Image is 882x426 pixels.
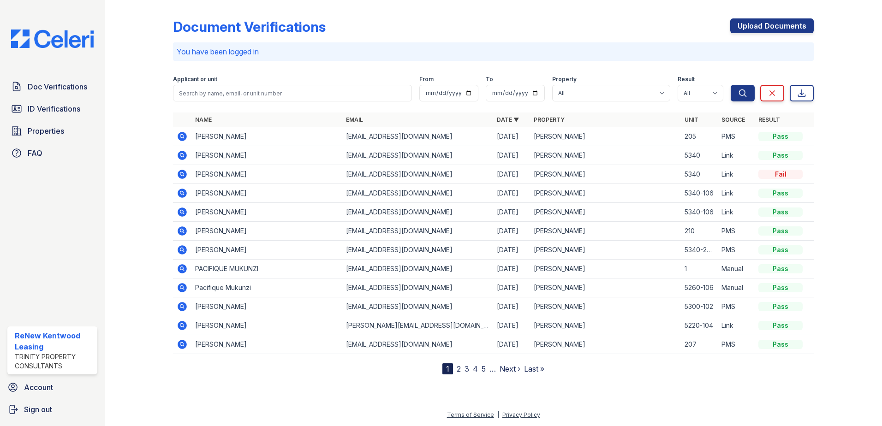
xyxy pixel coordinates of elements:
td: [PERSON_NAME] [530,241,681,260]
td: [PERSON_NAME] [530,146,681,165]
td: [DATE] [493,165,530,184]
td: Link [718,316,755,335]
td: [EMAIL_ADDRESS][DOMAIN_NAME] [342,184,493,203]
span: FAQ [28,148,42,159]
td: Link [718,203,755,222]
td: 210 [681,222,718,241]
div: Pass [758,302,803,311]
td: [DATE] [493,278,530,297]
td: [PERSON_NAME] [530,297,681,316]
div: Pass [758,264,803,273]
td: PMS [718,222,755,241]
td: [DATE] [493,222,530,241]
td: [PERSON_NAME] [530,335,681,354]
td: Manual [718,278,755,297]
td: 1 [681,260,718,278]
a: Property [534,116,565,123]
a: Privacy Policy [502,411,540,418]
td: 5300-102 [681,297,718,316]
span: Doc Verifications [28,81,87,92]
a: Account [4,378,101,396]
td: 5260-106 [681,278,718,297]
p: You have been logged in [177,46,810,57]
td: [DATE] [493,316,530,335]
div: Pass [758,340,803,349]
td: [PERSON_NAME] [530,278,681,297]
span: … [489,363,496,374]
td: [EMAIL_ADDRESS][DOMAIN_NAME] [342,260,493,278]
div: Pass [758,245,803,254]
td: [PERSON_NAME] [191,127,342,146]
input: Search by name, email, or unit number [173,85,412,101]
div: Document Verifications [173,18,326,35]
img: CE_Logo_Blue-a8612792a0a2168367f1c8372b55b34899dd931a85d93a1a3d3e32e68fde9ad4.png [4,30,101,48]
label: Property [552,76,577,83]
td: [PERSON_NAME] [191,297,342,316]
td: 5340 [681,165,718,184]
label: From [419,76,434,83]
td: [EMAIL_ADDRESS][DOMAIN_NAME] [342,297,493,316]
a: FAQ [7,144,97,162]
td: [DATE] [493,260,530,278]
td: [PERSON_NAME] [191,335,342,354]
td: [PERSON_NAME] [191,184,342,203]
a: 3 [465,364,469,373]
div: Pass [758,132,803,141]
a: Last » [524,364,544,373]
td: [PERSON_NAME] [530,316,681,335]
td: [PERSON_NAME] [530,222,681,241]
div: Trinity Property Consultants [15,352,94,371]
td: [DATE] [493,203,530,222]
a: Email [346,116,363,123]
button: Sign out [4,400,101,419]
span: Properties [28,125,64,136]
td: [DATE] [493,241,530,260]
td: Link [718,146,755,165]
span: Sign out [24,404,52,415]
td: [EMAIL_ADDRESS][DOMAIN_NAME] [342,222,493,241]
label: Result [678,76,695,83]
a: Date ▼ [497,116,519,123]
td: 5340-106 [681,184,718,203]
a: Terms of Service [447,411,494,418]
a: 4 [473,364,478,373]
div: Pass [758,321,803,330]
a: Result [758,116,780,123]
td: PACIFIQUE MUKUNZI [191,260,342,278]
td: [PERSON_NAME] [530,127,681,146]
td: 205 [681,127,718,146]
td: [EMAIL_ADDRESS][DOMAIN_NAME] [342,278,493,297]
div: | [497,411,499,418]
div: 1 [442,363,453,374]
td: [EMAIL_ADDRESS][DOMAIN_NAME] [342,335,493,354]
div: Pass [758,189,803,198]
td: PMS [718,297,755,316]
td: [PERSON_NAME][EMAIL_ADDRESS][DOMAIN_NAME] [342,316,493,335]
td: [PERSON_NAME] [191,165,342,184]
a: Properties [7,122,97,140]
td: Link [718,165,755,184]
a: Doc Verifications [7,77,97,96]
td: [DATE] [493,127,530,146]
td: 5220-104 [681,316,718,335]
td: [DATE] [493,146,530,165]
td: [PERSON_NAME] [530,165,681,184]
td: PMS [718,241,755,260]
a: Unit [685,116,698,123]
a: 2 [457,364,461,373]
span: ID Verifications [28,103,80,114]
td: [PERSON_NAME] [191,203,342,222]
td: [EMAIL_ADDRESS][DOMAIN_NAME] [342,203,493,222]
td: [EMAIL_ADDRESS][DOMAIN_NAME] [342,146,493,165]
td: 5340-106 [681,203,718,222]
td: [EMAIL_ADDRESS][DOMAIN_NAME] [342,127,493,146]
a: ID Verifications [7,100,97,118]
label: Applicant or unit [173,76,217,83]
td: PMS [718,335,755,354]
td: [PERSON_NAME] [191,241,342,260]
td: [PERSON_NAME] [191,222,342,241]
a: Source [721,116,745,123]
label: To [486,76,493,83]
td: 5340-205 [681,241,718,260]
a: 5 [482,364,486,373]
